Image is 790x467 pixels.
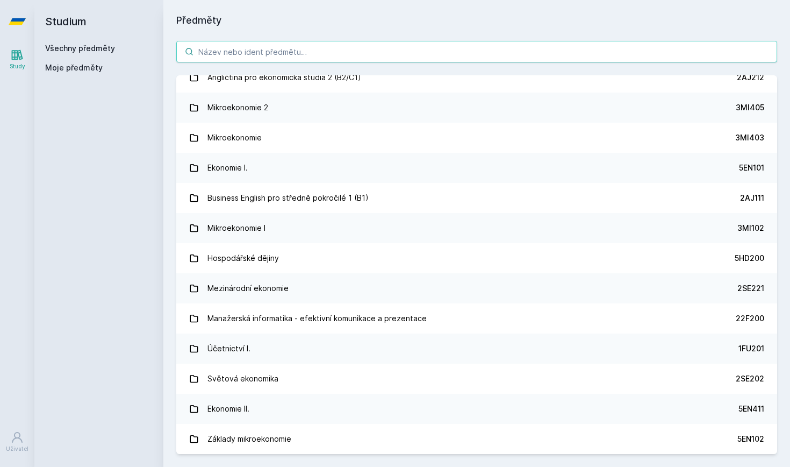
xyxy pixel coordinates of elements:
span: Moje předměty [45,62,103,73]
div: 2AJ111 [740,193,764,203]
div: 3MI102 [737,223,764,233]
a: Uživatel [2,426,32,458]
div: 2SE202 [736,373,764,384]
a: Světová ekonomika 2SE202 [176,364,777,394]
div: Hospodářské dějiny [207,247,279,269]
div: Účetnictví I. [207,338,250,359]
a: Business English pro středně pokročilé 1 (B1) 2AJ111 [176,183,777,213]
div: Mezinárodní ekonomie [207,278,289,299]
div: Uživatel [6,445,28,453]
div: Business English pro středně pokročilé 1 (B1) [207,187,369,209]
div: Základy mikroekonomie [207,428,291,450]
div: 22F200 [736,313,764,324]
a: Ekonomie II. 5EN411 [176,394,777,424]
div: 2SE221 [737,283,764,294]
div: Světová ekonomika [207,368,278,390]
div: 3MI403 [735,132,764,143]
div: 3MI405 [736,102,764,113]
div: Manažerská informatika - efektivní komunikace a prezentace [207,308,427,329]
div: 5EN411 [738,404,764,414]
div: Angličtina pro ekonomická studia 2 (B2/C1) [207,67,361,88]
a: Ekonomie I. 5EN101 [176,153,777,183]
div: 5EN101 [739,162,764,173]
div: Mikroekonomie I [207,217,265,239]
a: Účetnictví I. 1FU201 [176,334,777,364]
a: Hospodářské dějiny 5HD200 [176,243,777,273]
a: Mikroekonomie 3MI403 [176,123,777,153]
div: 1FU201 [738,343,764,354]
a: Mezinárodní ekonomie 2SE221 [176,273,777,303]
a: Mikroekonomie 2 3MI405 [176,93,777,123]
h1: Předměty [176,13,777,28]
div: Mikroekonomie [207,127,262,148]
div: Ekonomie I. [207,157,248,179]
a: Základy mikroekonomie 5EN102 [176,424,777,454]
a: Všechny předměty [45,44,115,53]
div: 5EN102 [737,434,764,444]
a: Mikroekonomie I 3MI102 [176,213,777,243]
div: 5HD200 [735,253,764,264]
div: Ekonomie II. [207,398,249,420]
div: Mikroekonomie 2 [207,97,268,118]
div: 2AJ212 [737,72,764,83]
div: Study [10,62,25,70]
input: Název nebo ident předmětu… [176,41,777,62]
a: Manažerská informatika - efektivní komunikace a prezentace 22F200 [176,303,777,334]
a: Angličtina pro ekonomická studia 2 (B2/C1) 2AJ212 [176,62,777,93]
a: Study [2,43,32,76]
